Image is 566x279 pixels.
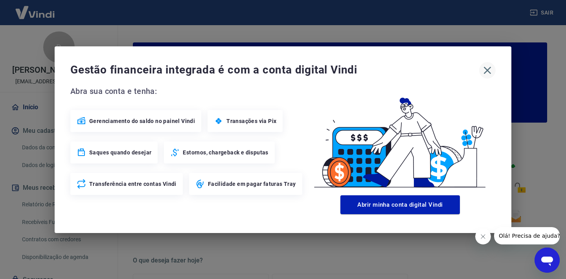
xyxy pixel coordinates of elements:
span: Gestão financeira integrada é com a conta digital Vindi [70,62,479,78]
iframe: Mensagem da empresa [494,227,560,244]
span: Transferência entre contas Vindi [89,180,176,188]
span: Saques quando desejar [89,149,151,156]
button: Abrir minha conta digital Vindi [340,195,460,214]
span: Transações via Pix [226,117,276,125]
span: Estornos, chargeback e disputas [183,149,268,156]
iframe: Fechar mensagem [475,229,491,244]
iframe: Botão para abrir a janela de mensagens [535,248,560,273]
span: Facilidade em pagar faturas Tray [208,180,296,188]
span: Olá! Precisa de ajuda? [5,6,66,12]
span: Abra sua conta e tenha: [70,85,305,97]
img: Good Billing [305,85,496,192]
span: Gerenciamento do saldo no painel Vindi [89,117,195,125]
